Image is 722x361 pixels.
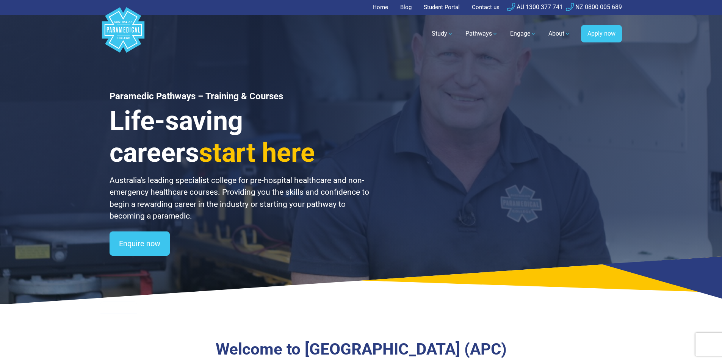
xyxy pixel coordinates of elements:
[461,23,503,44] a: Pathways
[110,231,170,256] a: Enquire now
[110,175,370,222] p: Australia’s leading specialist college for pre-hospital healthcare and non-emergency healthcare c...
[506,23,541,44] a: Engage
[110,105,370,169] h3: Life-saving careers
[581,25,622,42] a: Apply now
[566,3,622,11] a: NZ 0800 005 689
[544,23,575,44] a: About
[199,137,315,168] span: start here
[110,91,370,102] h1: Paramedic Pathways – Training & Courses
[100,15,146,53] a: Australian Paramedical College
[427,23,458,44] a: Study
[507,3,563,11] a: AU 1300 377 741
[143,340,579,359] h3: Welcome to [GEOGRAPHIC_DATA] (APC)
